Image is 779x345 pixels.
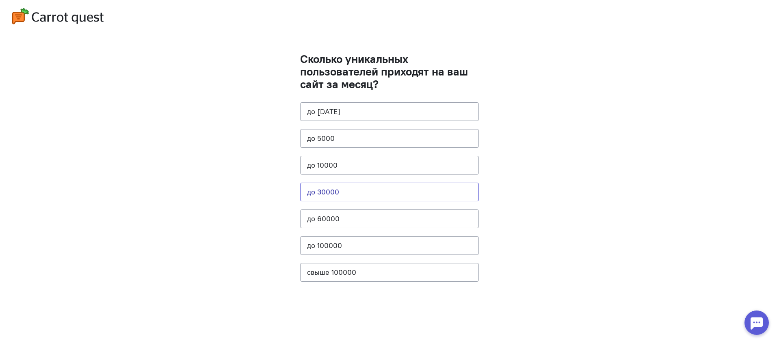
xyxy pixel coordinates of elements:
[300,102,479,121] button: до [DATE]
[300,209,479,228] button: до 60000
[300,183,479,201] button: до 30000
[300,263,479,282] button: свыше 100000
[300,129,479,148] button: до 5000
[12,8,104,24] img: logo
[300,53,479,90] h1: Сколько уникальных пользователей приходят на ваш сайт за месяц?
[300,156,479,175] button: до 10000
[300,236,479,255] button: до 100000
